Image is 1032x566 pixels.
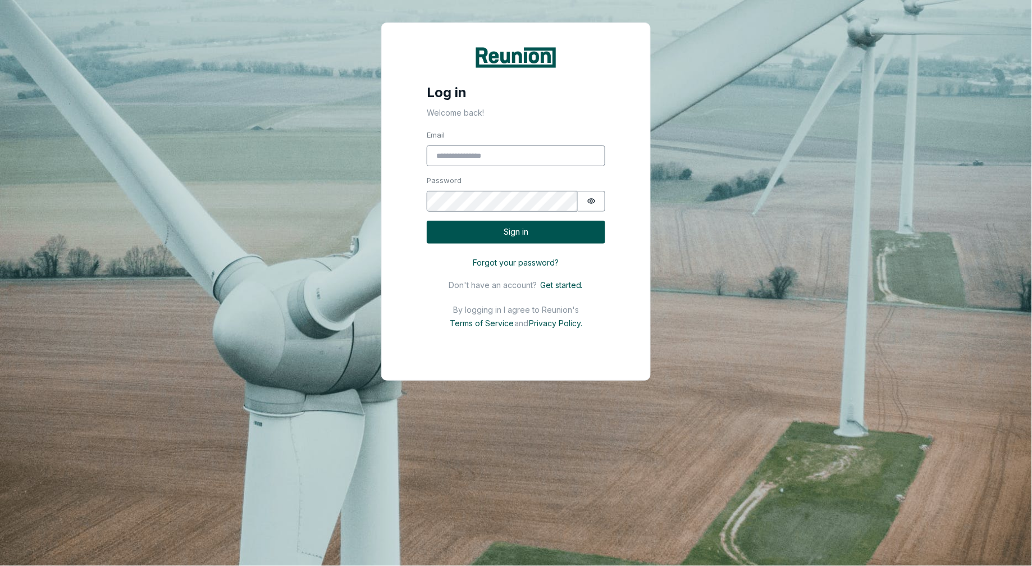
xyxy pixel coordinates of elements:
[578,191,605,212] button: Show password
[528,317,586,330] button: Privacy Policy.
[427,130,605,141] label: Email
[427,175,605,186] label: Password
[449,280,537,290] p: Don't have an account?
[537,279,583,291] button: Get started.
[453,305,579,314] p: By logging in I agree to Reunion's
[382,101,650,118] p: Welcome back!
[474,45,558,70] img: Reunion
[382,73,650,101] h4: Log in
[514,318,528,328] p: and
[427,221,605,244] button: Sign in
[427,253,605,272] button: Forgot your password?
[446,317,514,330] button: Terms of Service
